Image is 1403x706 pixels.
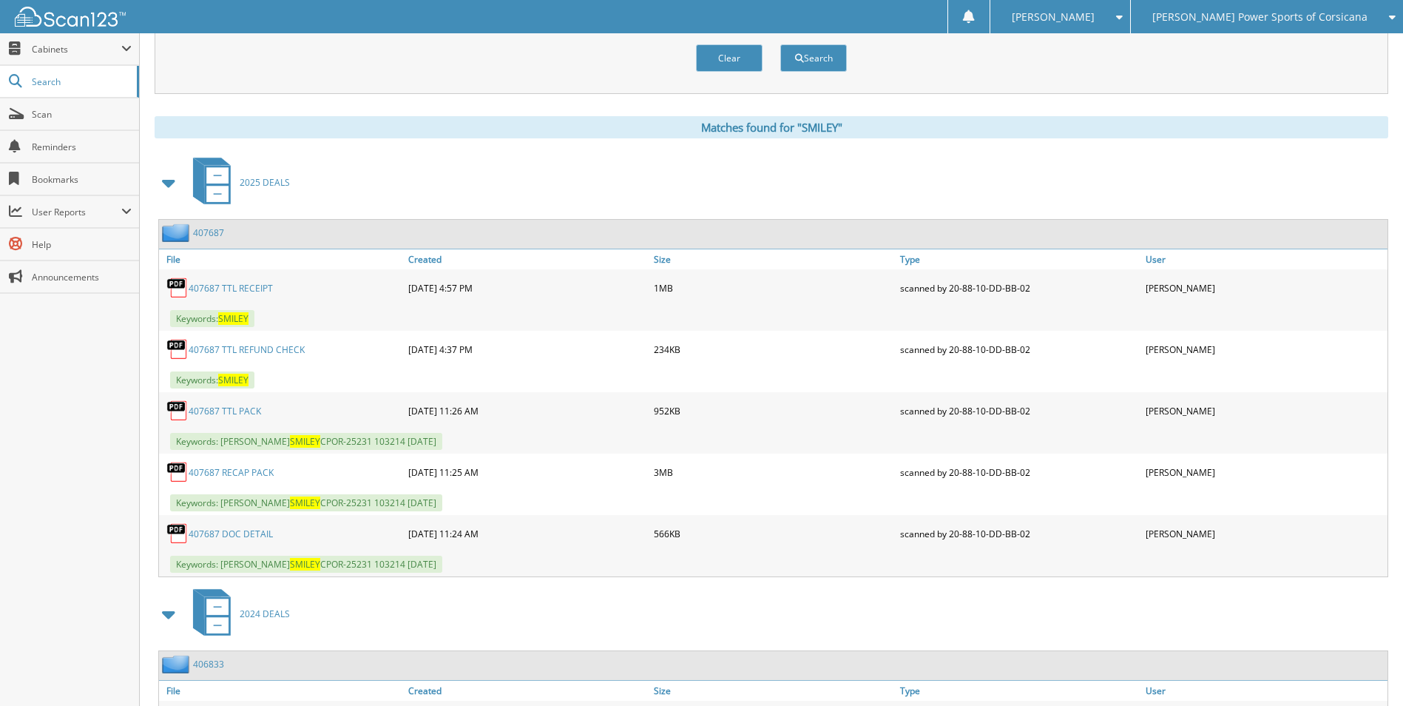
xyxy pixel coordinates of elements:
[650,519,896,548] div: 566KB
[15,7,126,27] img: scan123-logo-white.svg
[896,273,1142,303] div: scanned by 20-88-10-DD-BB-02
[650,681,896,701] a: Size
[405,249,650,269] a: Created
[240,608,290,620] span: 2024 DEALS
[650,249,896,269] a: Size
[405,334,650,364] div: [DATE] 4:37 PM
[1012,13,1095,21] span: [PERSON_NAME]
[189,343,305,356] a: 407687 TTL REFUND CHECK
[405,396,650,426] div: [DATE] 11:26 AM
[218,312,249,325] span: SMILEY
[896,334,1142,364] div: scanned by 20-88-10-DD-BB-02
[290,435,320,448] span: SMILEY
[32,271,132,283] span: Announcements
[166,522,189,545] img: PDF.png
[166,338,189,360] img: PDF.png
[1152,13,1367,21] span: [PERSON_NAME] Power Sports of Corsicana
[32,173,132,186] span: Bookmarks
[193,658,224,670] a: 406833
[896,457,1142,487] div: scanned by 20-88-10-DD-BB-02
[1142,273,1387,303] div: [PERSON_NAME]
[170,310,254,327] span: Keywords:
[170,372,254,389] span: Keywords:
[189,405,261,417] a: 407687 TTL PACK
[650,396,896,426] div: 952KB
[193,226,224,239] a: 407687
[159,681,405,701] a: File
[240,176,290,189] span: 2025 DEALS
[650,273,896,303] div: 1MB
[696,44,763,72] button: Clear
[780,44,847,72] button: Search
[184,153,290,212] a: 2025 DEALS
[32,75,129,88] span: Search
[1142,519,1387,548] div: [PERSON_NAME]
[162,655,193,673] img: folder2.png
[1142,249,1387,269] a: User
[189,528,273,540] a: 407687 DOC DETAIL
[405,681,650,701] a: Created
[32,108,132,121] span: Scan
[189,282,273,295] a: 407687 TTL RECEIPT
[184,585,290,643] a: 2024 DEALS
[159,249,405,269] a: File
[218,374,249,386] span: SMILEY
[170,494,442,511] span: Keywords: [PERSON_NAME] CPOR-25231 103214 [DATE]
[166,461,189,483] img: PDF.png
[1142,681,1387,701] a: User
[1142,457,1387,487] div: [PERSON_NAME]
[896,681,1142,701] a: Type
[290,558,320,571] span: SMILEY
[32,141,132,153] span: Reminders
[896,396,1142,426] div: scanned by 20-88-10-DD-BB-02
[290,497,320,509] span: SMILEY
[405,457,650,487] div: [DATE] 11:25 AM
[1142,396,1387,426] div: [PERSON_NAME]
[166,400,189,422] img: PDF.png
[1329,635,1403,706] iframe: Chat Widget
[650,457,896,487] div: 3MB
[166,277,189,299] img: PDF.png
[32,43,121,56] span: Cabinets
[32,206,121,218] span: User Reports
[650,334,896,364] div: 234KB
[1142,334,1387,364] div: [PERSON_NAME]
[155,116,1388,138] div: Matches found for "SMILEY"
[170,433,442,450] span: Keywords: [PERSON_NAME] CPOR-25231 103214 [DATE]
[405,273,650,303] div: [DATE] 4:57 PM
[896,249,1142,269] a: Type
[162,223,193,242] img: folder2.png
[896,519,1142,548] div: scanned by 20-88-10-DD-BB-02
[32,238,132,251] span: Help
[189,466,274,479] a: 407687 RECAP PACK
[405,519,650,548] div: [DATE] 11:24 AM
[170,556,442,573] span: Keywords: [PERSON_NAME] CPOR-25231 103214 [DATE]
